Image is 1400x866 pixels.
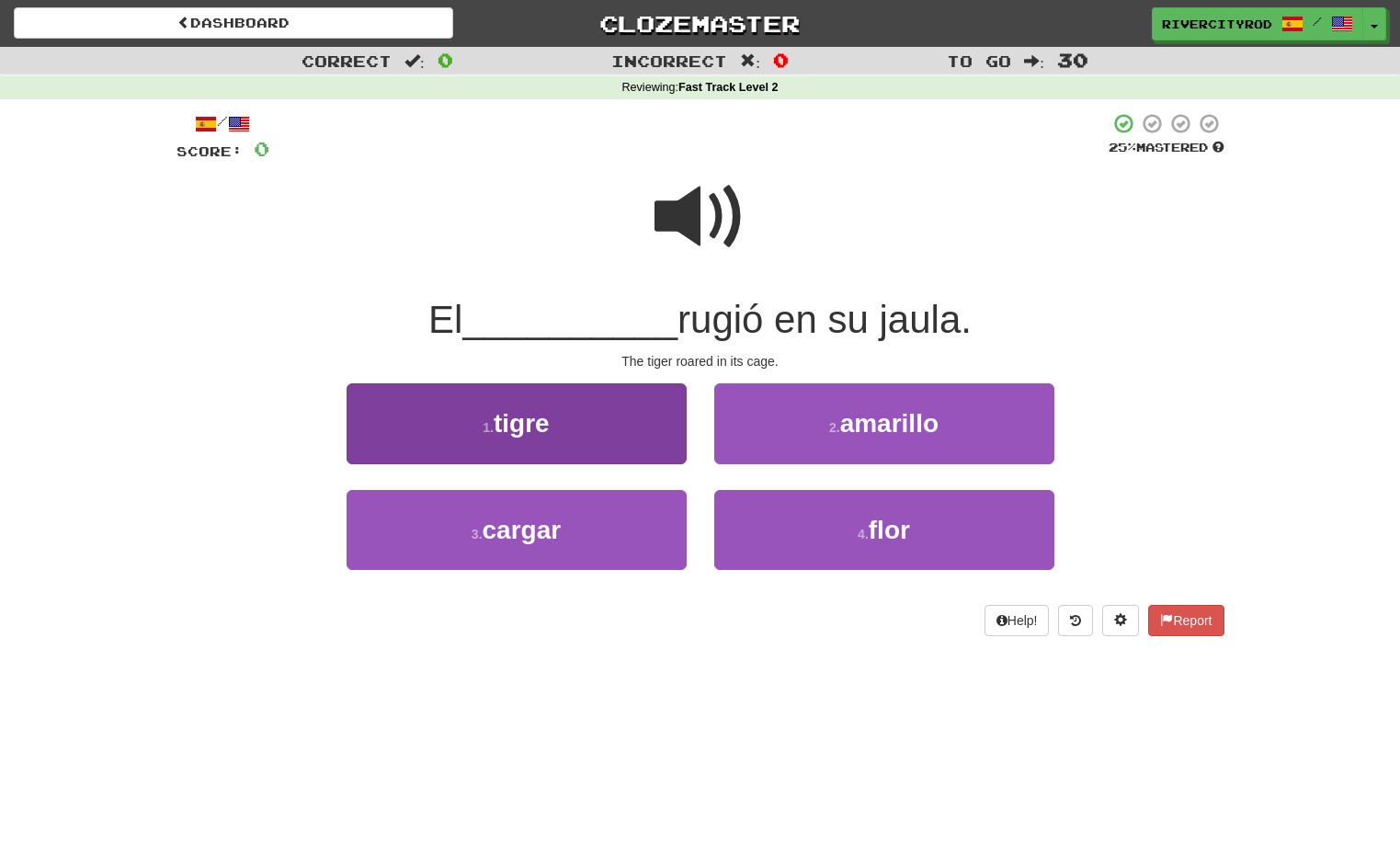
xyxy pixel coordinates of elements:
small: 4 . [858,527,869,541]
span: Score: [176,143,243,159]
strong: Fast Track Level 2 [678,81,779,94]
button: Report [1148,605,1224,636]
span: Incorrect [611,51,727,70]
small: 3 . [472,527,483,541]
span: 30 [1057,49,1088,71]
span: Correct [302,51,392,70]
span: rivercityrod [1162,16,1272,32]
span: amarillo [840,409,939,438]
button: 2.amarillo [714,383,1054,463]
span: 0 [254,137,269,160]
div: Mastered [1109,140,1224,156]
a: rivercityrod / [1152,7,1363,40]
span: El [428,298,462,341]
small: 1 . [483,420,494,435]
span: flor [869,516,910,544]
button: Help! [985,605,1050,636]
a: Clozemaster [481,7,920,40]
span: : [740,53,760,69]
button: Round history (alt+y) [1058,605,1093,636]
span: To go [947,51,1011,70]
button: 4.flor [714,490,1054,570]
small: 2 . [829,420,840,435]
span: __________ [462,298,677,341]
span: rugió en su jaula. [677,298,972,341]
a: Dashboard [14,7,453,39]
span: 0 [438,49,453,71]
span: 25 % [1109,140,1136,154]
button: 1.tigre [347,383,687,463]
span: 0 [773,49,789,71]
div: The tiger roared in its cage. [176,352,1224,370]
span: : [404,53,425,69]
span: cargar [483,516,562,544]
span: tigre [494,409,550,438]
button: 3.cargar [347,490,687,570]
span: : [1024,53,1044,69]
div: / [176,112,269,135]
span: / [1313,15,1322,28]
